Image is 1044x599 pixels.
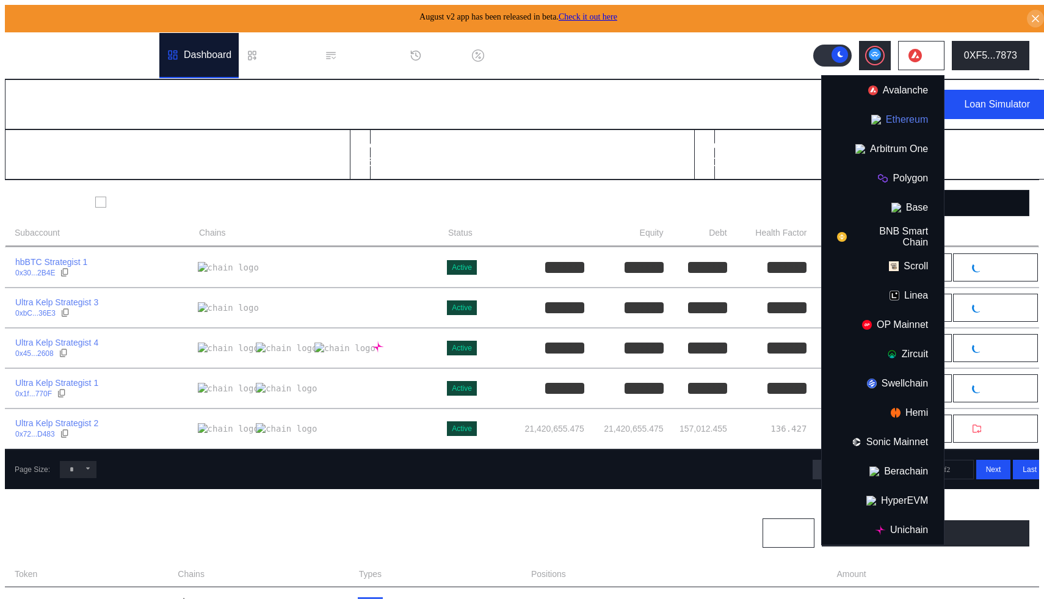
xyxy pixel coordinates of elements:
[987,303,1019,313] span: Withdraw
[664,408,728,449] td: 157,012.455
[15,430,55,438] div: 0x72...D483
[15,269,55,277] div: 0x30...2B4E
[755,227,807,239] span: Health Factor
[875,525,885,535] img: chain logo
[488,408,585,449] td: 21,420,655.475
[822,339,944,369] button: Zircuit
[15,568,37,581] span: Token
[489,50,562,61] div: Discount Factors
[452,424,472,433] div: Active
[372,341,383,352] img: chain logo
[813,154,838,169] div: USD
[465,33,570,78] a: Discount Factors
[822,427,944,457] button: Sonic Mainnet
[198,383,259,394] img: chain logo
[952,333,1039,363] button: pendingWithdraw
[837,232,847,242] img: chain logo
[972,303,982,313] img: pending
[972,383,982,393] img: pending
[256,383,317,394] img: chain logo
[822,515,944,545] button: Unichain
[585,408,664,449] td: 21,420,655.475
[198,423,259,434] img: chain logo
[868,85,878,95] img: chain logo
[15,196,85,210] div: Subaccounts
[822,76,944,105] button: Avalanche
[822,281,944,310] button: Linea
[15,349,54,358] div: 0x45...2608
[15,227,60,239] span: Subaccount
[987,424,1019,434] span: Withdraw
[15,418,98,429] div: Ultra Kelp Strategist 2
[239,33,317,78] a: Loan Book
[891,203,901,212] img: chain logo
[709,227,727,239] span: Debt
[427,50,457,61] div: History
[822,369,944,398] button: Swellchain
[987,344,1019,353] span: Withdraw
[855,144,865,154] img: chain logo
[867,379,877,388] img: chain logo
[15,256,87,267] div: hbBTC Strategist 1
[15,337,98,348] div: Ultra Kelp Strategist 4
[342,50,395,61] div: Permissions
[822,164,944,193] button: Polygon
[987,263,1019,272] span: Withdraw
[952,41,1029,70] button: 0XF5...7873
[822,105,944,134] button: Ethereum
[15,309,56,318] div: 0xbC...36E3
[452,263,472,272] div: Active
[314,343,375,354] img: chain logo
[360,154,441,169] div: 157,012.455
[198,302,259,313] img: chain logo
[988,568,1029,581] span: USD Value
[986,465,1001,474] span: Next
[178,568,205,581] span: Chains
[822,193,944,222] button: Base
[705,140,759,151] h2: Total Equity
[862,320,872,330] img: chain logo
[317,33,402,78] a: Permissions
[871,115,881,125] img: chain logo
[836,568,866,581] span: Amount
[15,297,98,308] div: Ultra Kelp Strategist 3
[952,414,1039,443] button: Withdraw
[199,227,226,239] span: Chains
[452,303,472,312] div: Active
[898,41,944,70] button: chain logo
[256,423,317,434] img: chain logo
[111,197,201,208] label: Show Closed Accounts
[813,460,846,479] button: First
[15,465,50,474] div: Page Size:
[890,291,899,300] img: chain logo
[822,252,944,281] button: Scroll
[763,518,814,548] button: Chain
[159,33,239,78] a: Dashboard
[822,486,944,515] button: HyperEVM
[198,262,259,273] img: chain logo
[822,222,944,252] button: BNB Smart Chain
[559,12,617,21] a: Check it out here
[908,49,922,62] img: chain logo
[822,398,944,427] button: Hemi
[964,50,1017,61] div: 0XF5...7873
[705,154,808,169] div: 21,441,561.311
[952,374,1039,403] button: pendingWithdraw
[198,343,259,354] img: chain logo
[1023,465,1037,474] span: Last
[822,310,944,339] button: OP Mainnet
[852,437,861,447] img: chain logo
[184,49,231,60] div: Dashboard
[822,134,944,164] button: Arbitrum One
[972,263,982,272] img: pending
[15,526,64,540] div: Positions
[773,529,792,537] span: Chain
[123,154,149,169] div: USD
[964,99,1030,110] div: Loan Simulator
[15,140,78,151] h2: Total Balance
[263,50,310,61] div: Loan Book
[822,457,944,486] button: Berachain
[728,408,808,449] td: 136.427
[15,154,118,169] div: 21,444,235.519
[891,408,901,418] img: chain logo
